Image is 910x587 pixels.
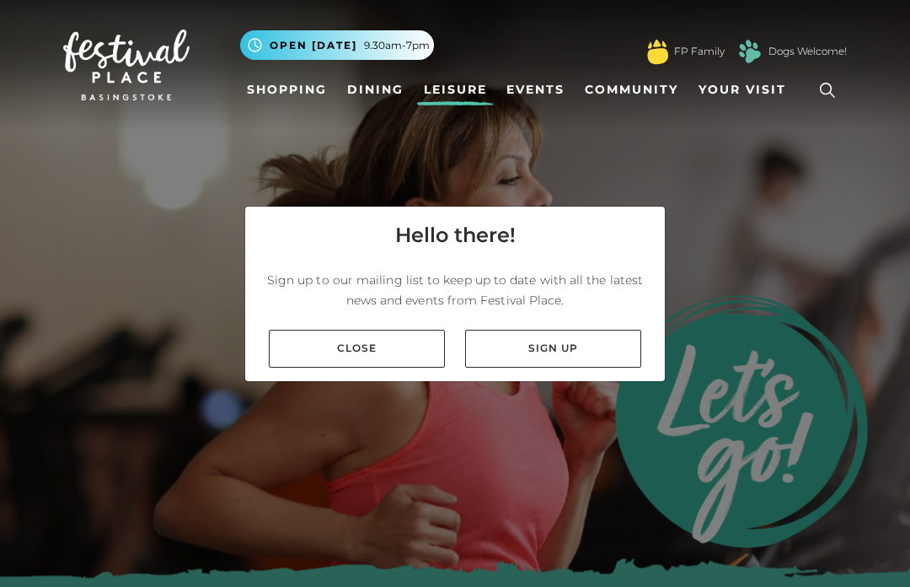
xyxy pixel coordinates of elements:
a: FP Family [674,44,725,59]
a: Dogs Welcome! [768,44,847,59]
a: Community [578,74,685,105]
a: Dining [340,74,410,105]
a: Your Visit [692,74,801,105]
span: Your Visit [699,81,786,99]
a: Close [269,330,445,368]
a: Events [500,74,571,105]
a: Shopping [240,74,334,105]
button: Open [DATE] 9.30am-7pm [240,30,434,60]
a: Sign up [465,330,641,368]
a: Leisure [417,74,494,105]
span: 9.30am-7pm [364,38,430,53]
img: Festival Place Logo [63,30,190,100]
p: Sign up to our mailing list to keep up to date with all the latest news and events from Festival ... [259,270,651,310]
h4: Hello there! [395,220,516,250]
span: Open [DATE] [270,38,357,53]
